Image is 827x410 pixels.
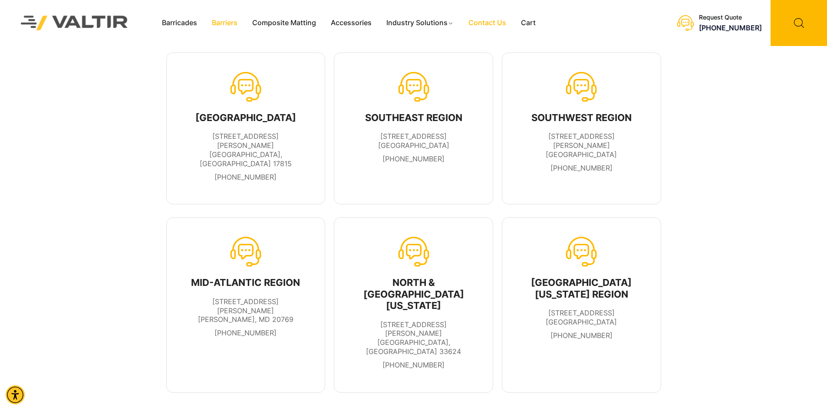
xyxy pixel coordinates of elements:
[521,112,642,123] div: SOUTHWEST REGION
[382,154,445,163] a: call 770-947-5103
[550,164,613,172] a: call +012345678
[699,23,762,32] a: call (888) 496-3625
[379,16,461,30] a: Industry Solutions
[521,277,642,300] div: [GEOGRAPHIC_DATA][US_STATE] REGION
[546,308,617,326] span: [STREET_ADDRESS] [GEOGRAPHIC_DATA]
[185,277,307,288] div: MID-ATLANTIC REGION
[461,16,514,30] a: Contact Us
[378,132,449,150] span: [STREET_ADDRESS] [GEOGRAPHIC_DATA]
[245,16,323,30] a: Composite Matting
[550,331,613,340] a: call 954-984-4494
[204,16,245,30] a: Barriers
[198,297,293,324] span: [STREET_ADDRESS][PERSON_NAME] [PERSON_NAME], MD 20769
[200,132,292,167] span: [STREET_ADDRESS][PERSON_NAME] [GEOGRAPHIC_DATA], [GEOGRAPHIC_DATA] 17815
[365,112,462,123] div: SOUTHEAST REGION
[214,173,277,181] a: call tel:570-380-2856
[185,112,307,123] div: [GEOGRAPHIC_DATA]
[10,4,139,41] img: Valtir Rentals
[6,385,25,404] div: Accessibility Menu
[514,16,543,30] a: Cart
[214,328,277,337] a: call 301-666-3380
[155,16,204,30] a: Barricades
[699,14,762,21] div: Request Quote
[366,320,461,356] span: [STREET_ADDRESS][PERSON_NAME] [GEOGRAPHIC_DATA], [GEOGRAPHIC_DATA] 33624
[382,361,445,369] a: call +012345678
[546,132,617,159] span: [STREET_ADDRESS][PERSON_NAME] [GEOGRAPHIC_DATA]
[323,16,379,30] a: Accessories
[353,277,474,311] div: NORTH & [GEOGRAPHIC_DATA][US_STATE]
